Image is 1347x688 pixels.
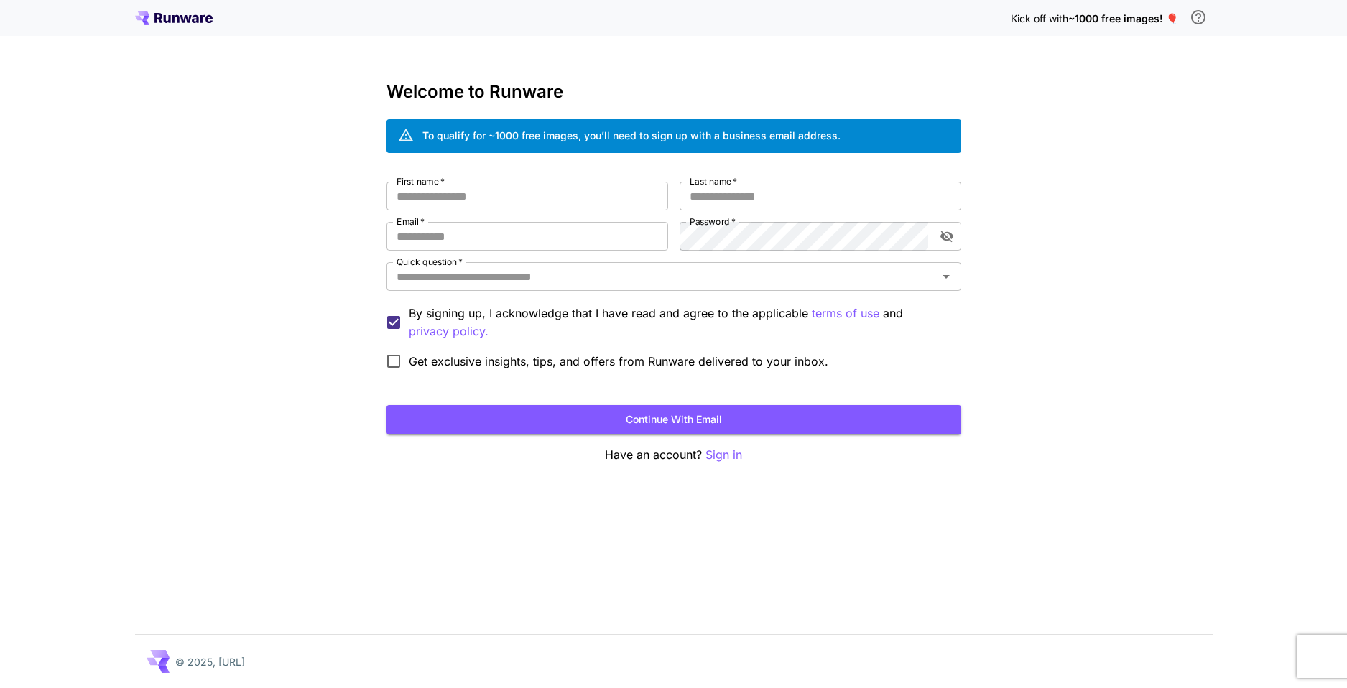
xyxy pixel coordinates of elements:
[1011,12,1068,24] span: Kick off with
[409,353,828,370] span: Get exclusive insights, tips, and offers from Runware delivered to your inbox.
[812,305,879,322] p: terms of use
[690,175,737,187] label: Last name
[690,215,736,228] label: Password
[422,128,841,143] div: To qualify for ~1000 free images, you’ll need to sign up with a business email address.
[386,405,961,434] button: Continue with email
[705,446,742,464] button: Sign in
[397,175,445,187] label: First name
[1184,3,1213,32] button: In order to qualify for free credit, you need to sign up with a business email address and click ...
[812,305,879,322] button: By signing up, I acknowledge that I have read and agree to the applicable and privacy policy.
[386,446,961,464] p: Have an account?
[397,215,425,228] label: Email
[409,305,950,340] p: By signing up, I acknowledge that I have read and agree to the applicable and
[1068,12,1178,24] span: ~1000 free images! 🎈
[175,654,245,669] p: © 2025, [URL]
[934,223,960,249] button: toggle password visibility
[409,322,489,340] p: privacy policy.
[386,82,961,102] h3: Welcome to Runware
[397,256,463,268] label: Quick question
[936,266,956,287] button: Open
[409,322,489,340] button: By signing up, I acknowledge that I have read and agree to the applicable terms of use and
